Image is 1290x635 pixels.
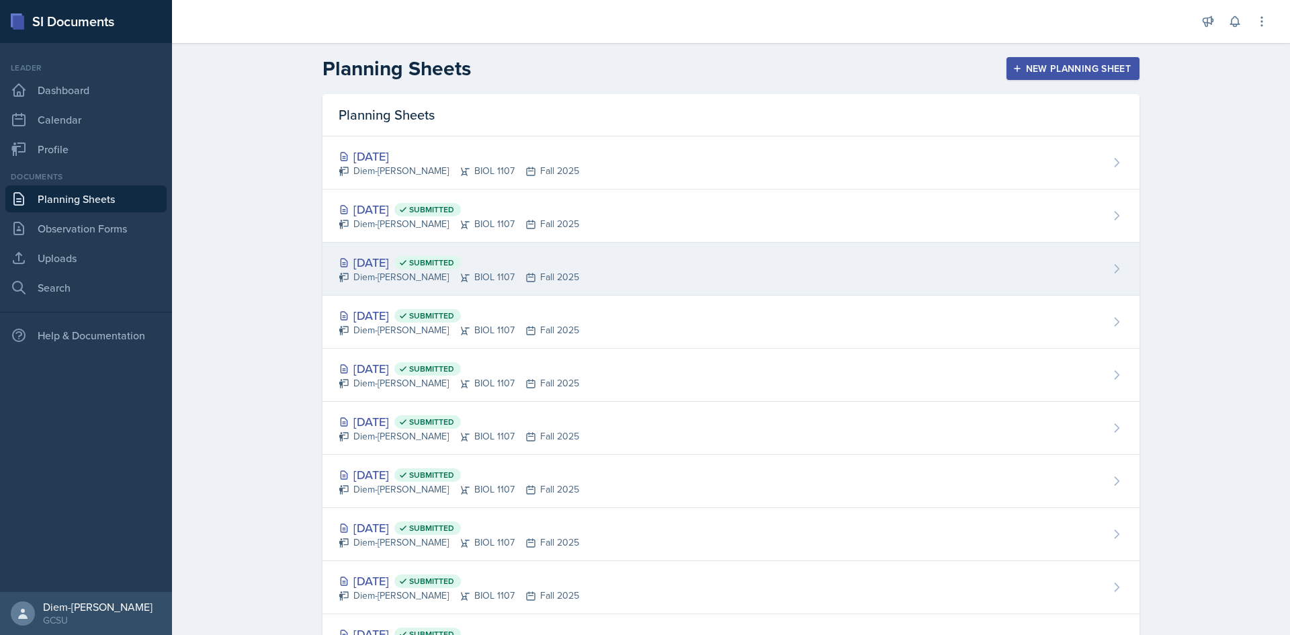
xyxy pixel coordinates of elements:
[322,402,1139,455] a: [DATE] Submitted Diem-[PERSON_NAME]BIOL 1107Fall 2025
[1015,63,1131,74] div: New Planning Sheet
[409,470,454,480] span: Submitted
[5,171,167,183] div: Documents
[409,417,454,427] span: Submitted
[5,245,167,271] a: Uploads
[322,296,1139,349] a: [DATE] Submitted Diem-[PERSON_NAME]BIOL 1107Fall 2025
[409,364,454,374] span: Submitted
[5,77,167,103] a: Dashboard
[339,519,579,537] div: [DATE]
[322,349,1139,402] a: [DATE] Submitted Diem-[PERSON_NAME]BIOL 1107Fall 2025
[409,310,454,321] span: Submitted
[339,200,579,218] div: [DATE]
[339,536,579,550] div: Diem-[PERSON_NAME] BIOL 1107 Fall 2025
[409,576,454,587] span: Submitted
[339,306,579,325] div: [DATE]
[5,62,167,74] div: Leader
[322,56,471,81] h2: Planning Sheets
[339,253,579,271] div: [DATE]
[43,600,153,613] div: Diem-[PERSON_NAME]
[409,257,454,268] span: Submitted
[339,376,579,390] div: Diem-[PERSON_NAME] BIOL 1107 Fall 2025
[322,455,1139,508] a: [DATE] Submitted Diem-[PERSON_NAME]BIOL 1107Fall 2025
[339,359,579,378] div: [DATE]
[339,270,579,284] div: Diem-[PERSON_NAME] BIOL 1107 Fall 2025
[5,106,167,133] a: Calendar
[339,323,579,337] div: Diem-[PERSON_NAME] BIOL 1107 Fall 2025
[322,189,1139,243] a: [DATE] Submitted Diem-[PERSON_NAME]BIOL 1107Fall 2025
[322,561,1139,614] a: [DATE] Submitted Diem-[PERSON_NAME]BIOL 1107Fall 2025
[339,429,579,443] div: Diem-[PERSON_NAME] BIOL 1107 Fall 2025
[339,164,579,178] div: Diem-[PERSON_NAME] BIOL 1107 Fall 2025
[339,572,579,590] div: [DATE]
[43,613,153,627] div: GCSU
[322,136,1139,189] a: [DATE] Diem-[PERSON_NAME]BIOL 1107Fall 2025
[339,413,579,431] div: [DATE]
[339,147,579,165] div: [DATE]
[5,274,167,301] a: Search
[5,185,167,212] a: Planning Sheets
[5,136,167,163] a: Profile
[1006,57,1139,80] button: New Planning Sheet
[322,94,1139,136] div: Planning Sheets
[339,217,579,231] div: Diem-[PERSON_NAME] BIOL 1107 Fall 2025
[322,508,1139,561] a: [DATE] Submitted Diem-[PERSON_NAME]BIOL 1107Fall 2025
[322,243,1139,296] a: [DATE] Submitted Diem-[PERSON_NAME]BIOL 1107Fall 2025
[409,523,454,534] span: Submitted
[5,215,167,242] a: Observation Forms
[409,204,454,215] span: Submitted
[339,482,579,497] div: Diem-[PERSON_NAME] BIOL 1107 Fall 2025
[5,322,167,349] div: Help & Documentation
[339,466,579,484] div: [DATE]
[339,589,579,603] div: Diem-[PERSON_NAME] BIOL 1107 Fall 2025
